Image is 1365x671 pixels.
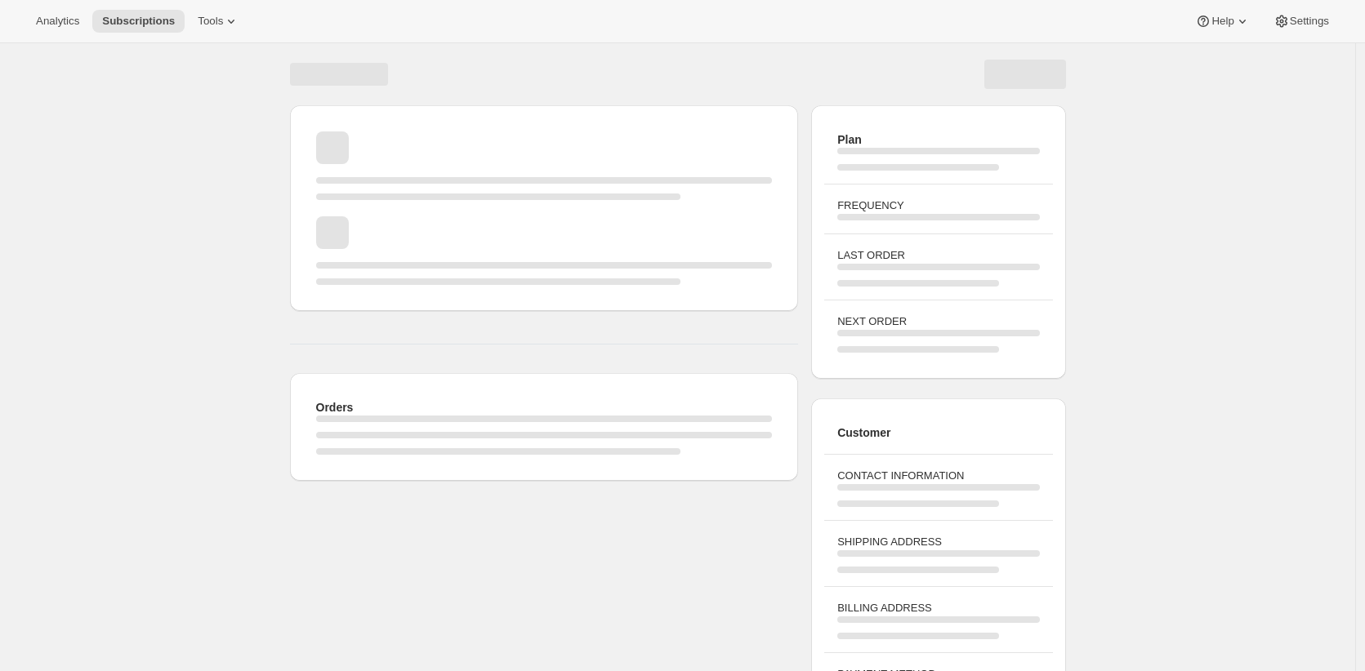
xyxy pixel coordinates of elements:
h2: Customer [837,424,1039,441]
h2: Orders [316,399,773,415]
button: Subscriptions [92,10,185,33]
h2: Plan [837,131,1039,148]
h3: SHIPPING ADDRESS [837,534,1039,550]
button: Analytics [26,10,89,33]
h3: BILLING ADDRESS [837,600,1039,616]
span: Settings [1290,15,1329,28]
h3: CONTACT INFORMATION [837,468,1039,484]
button: Settings [1264,10,1339,33]
button: Help [1185,10,1260,33]
h3: FREQUENCY [837,198,1039,214]
span: Subscriptions [102,15,175,28]
span: Help [1211,15,1233,28]
span: Tools [198,15,223,28]
h3: LAST ORDER [837,247,1039,264]
button: Tools [188,10,249,33]
span: Analytics [36,15,79,28]
h3: NEXT ORDER [837,313,1039,330]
